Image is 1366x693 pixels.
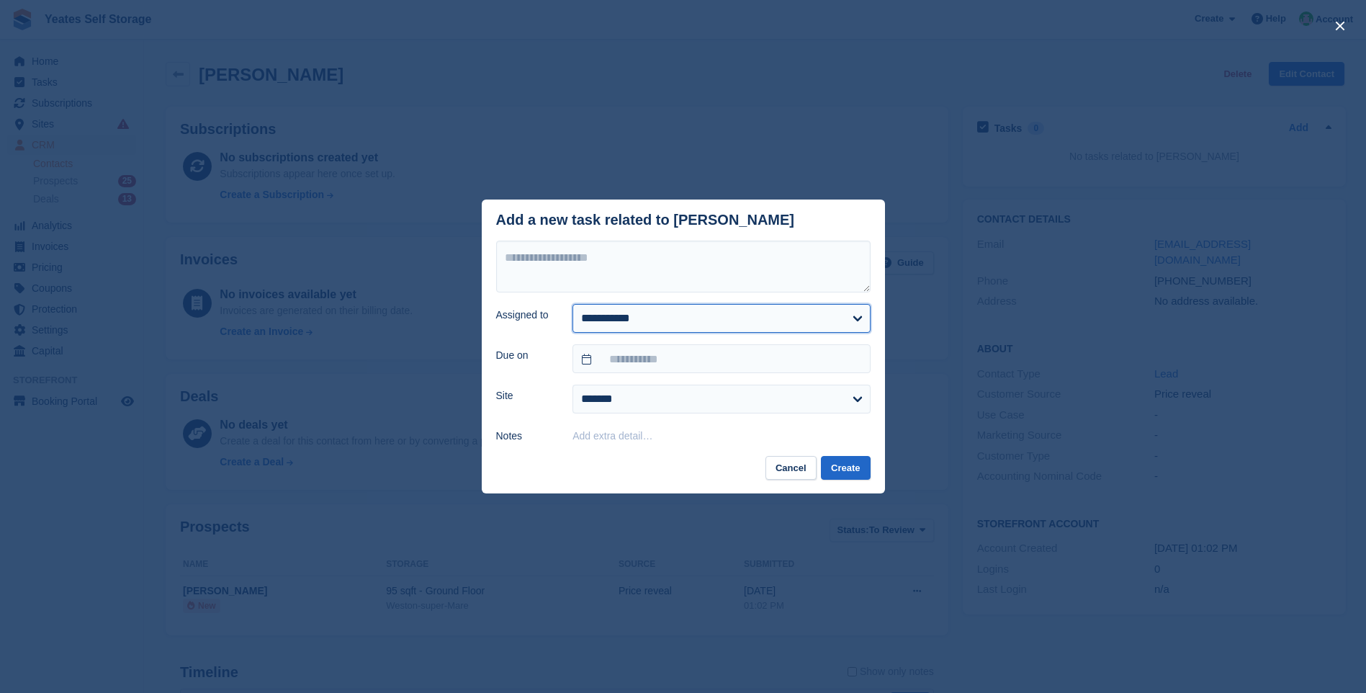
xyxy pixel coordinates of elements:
[1329,14,1352,37] button: close
[496,429,556,444] label: Notes
[821,456,870,480] button: Create
[572,430,652,442] button: Add extra detail…
[496,388,556,403] label: Site
[496,308,556,323] label: Assigned to
[496,212,795,228] div: Add a new task related to [PERSON_NAME]
[765,456,817,480] button: Cancel
[496,348,556,363] label: Due on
